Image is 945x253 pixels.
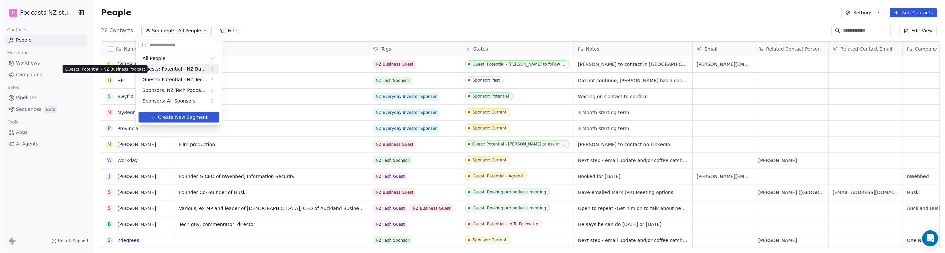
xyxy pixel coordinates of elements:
[139,112,219,123] button: Create New Segment
[143,87,208,94] span: Sponsors: NZ Tech Podcast - current
[143,76,208,83] span: Guests: Potential - NZ Tech Podcast
[158,114,208,121] span: Create New Segment
[65,67,145,72] p: Guests: Potential - NZ Business Podcast
[139,53,219,106] div: Suggestions
[143,98,196,105] span: Sponsors: All Sponsors
[143,66,208,73] span: Guests: Potential - NZ Business Podcast
[143,55,165,62] span: All People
